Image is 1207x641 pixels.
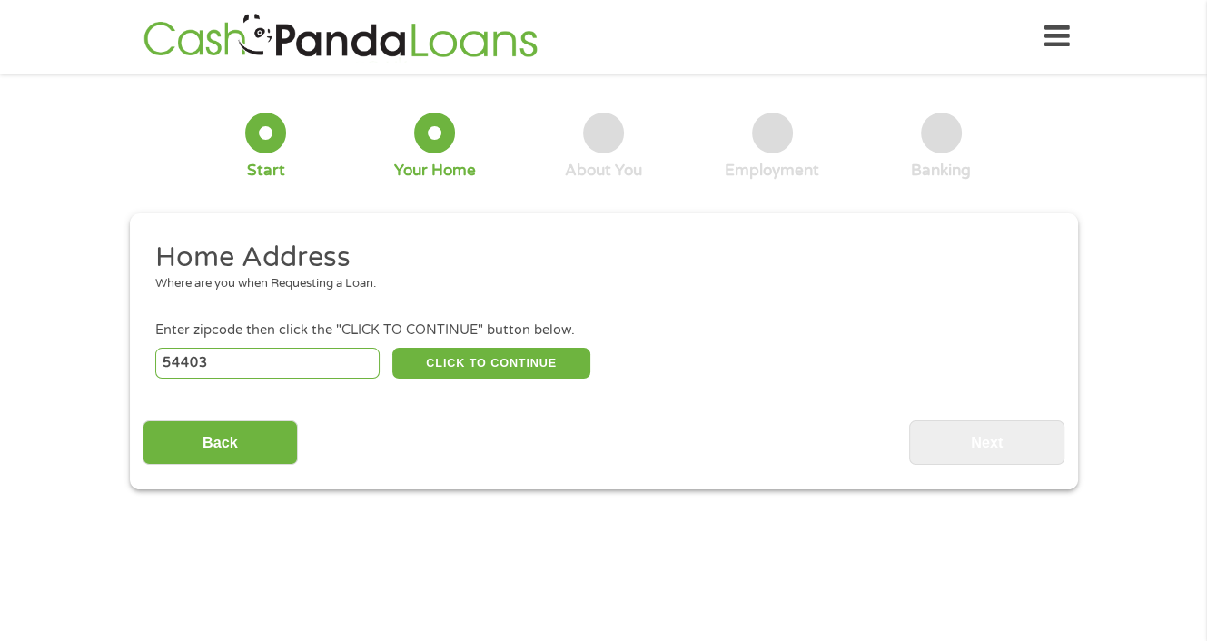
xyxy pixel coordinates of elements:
div: Your Home [394,161,476,181]
div: Start [247,161,285,181]
img: GetLoanNow Logo [138,11,543,63]
button: CLICK TO CONTINUE [392,348,590,379]
div: About You [565,161,642,181]
input: Next [909,420,1064,465]
input: Back [143,420,298,465]
div: Enter zipcode then click the "CLICK TO CONTINUE" button below. [155,320,1051,340]
div: Banking [911,161,971,181]
div: Employment [725,161,819,181]
h2: Home Address [155,240,1038,276]
div: Where are you when Requesting a Loan. [155,275,1038,293]
input: Enter Zipcode (e.g 01510) [155,348,380,379]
